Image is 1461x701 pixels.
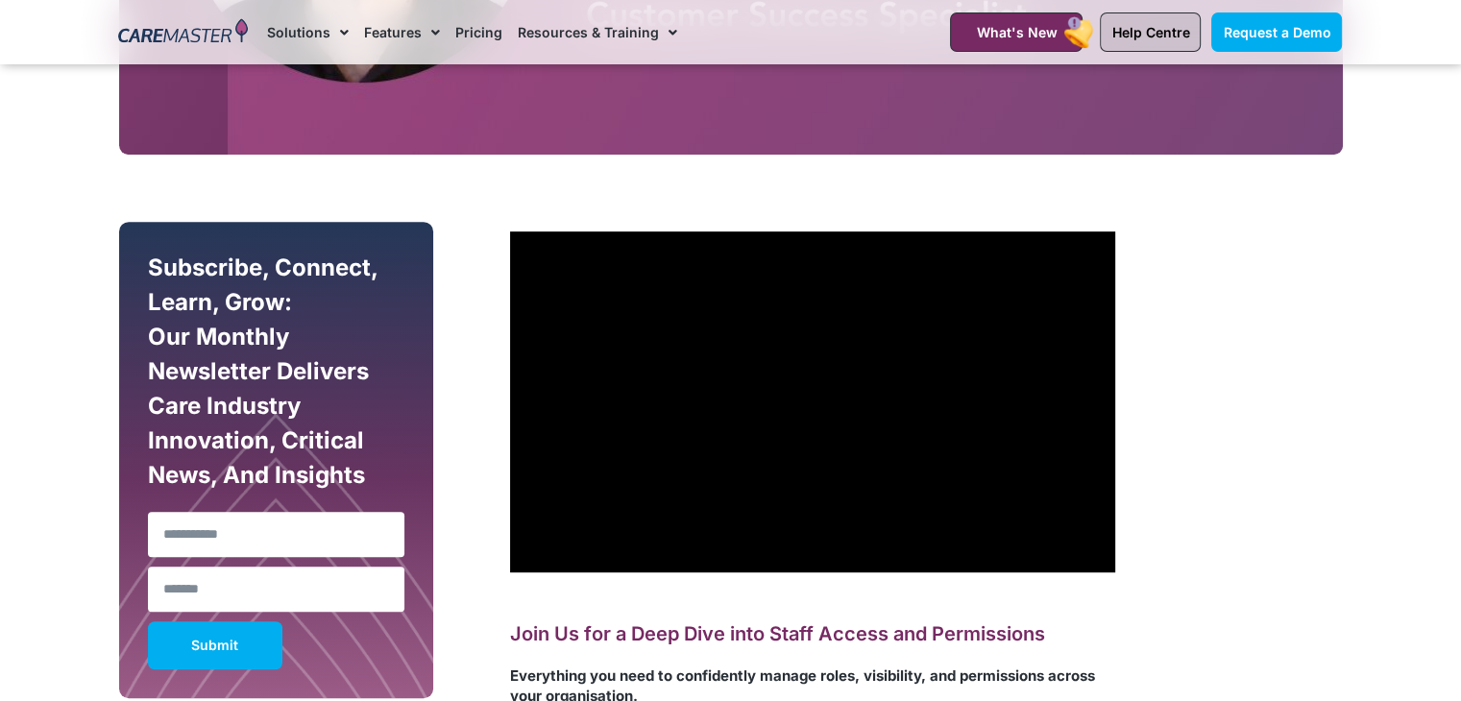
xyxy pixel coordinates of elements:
span: Submit [191,641,238,650]
span: Help Centre [1111,24,1189,40]
img: CareMaster Logo [118,18,248,47]
a: What's New [950,12,1083,52]
span: What's New [976,24,1057,40]
h2: Join Us for a Deep Dive into Staff Access and Permissions [510,621,1115,646]
button: Submit [148,621,282,669]
a: Help Centre [1100,12,1201,52]
div: Subscribe, Connect, Learn, Grow: Our Monthly Newsletter Delivers Care Industry Innovation, Critic... [143,251,410,502]
a: Request a Demo [1211,12,1342,52]
span: Request a Demo [1223,24,1330,40]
